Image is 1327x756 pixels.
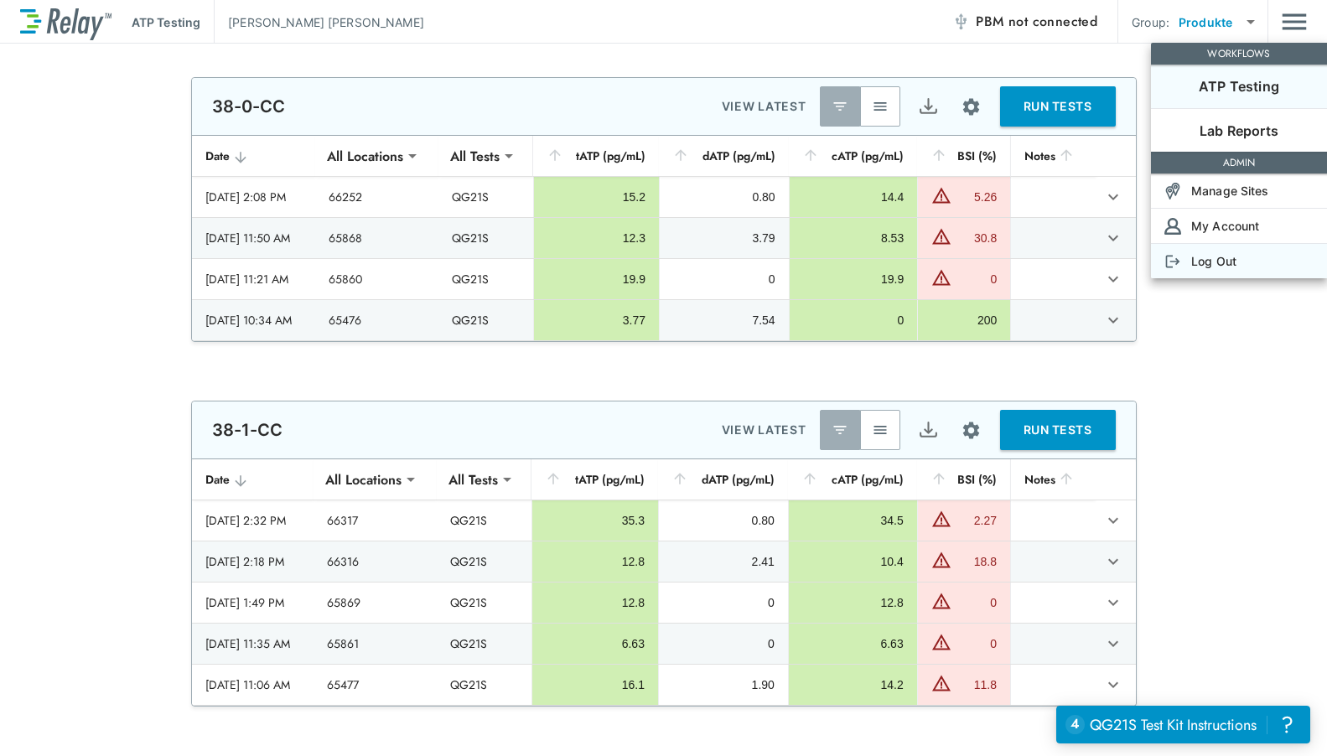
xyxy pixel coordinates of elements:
p: ADMIN [1154,155,1324,170]
p: ATP Testing [1199,76,1279,96]
p: Lab Reports [1200,121,1278,141]
img: Account [1164,218,1181,235]
p: My Account [1191,217,1259,235]
img: Sites [1164,183,1181,199]
p: Log Out [1191,252,1236,270]
p: Manage Sites [1191,182,1269,199]
p: WORKFLOWS [1154,46,1324,61]
iframe: Resource center [1056,706,1310,743]
img: Log Out Icon [1164,253,1181,270]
